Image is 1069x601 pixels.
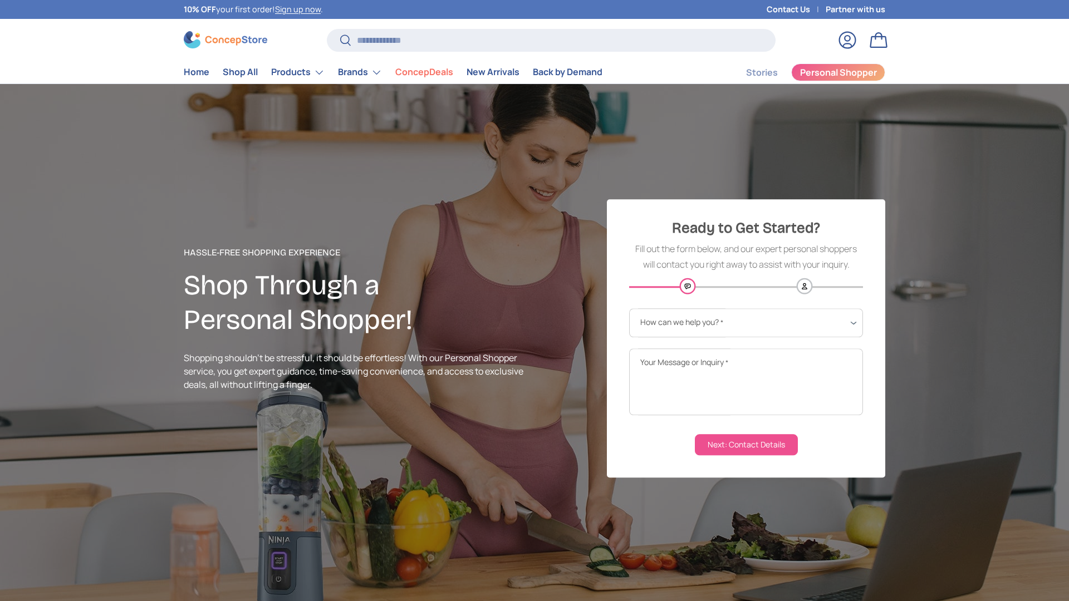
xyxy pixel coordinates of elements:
[275,4,321,14] a: Sign up now
[264,61,331,83] summary: Products
[184,61,209,83] a: Home
[767,3,826,16] a: Contact Us
[695,434,798,455] button: Next: Contact Details
[719,61,885,83] nav: Secondary
[184,351,534,391] p: Shopping shouldn’t be stressful, it should be effortless! With our Personal Shopper service, you ...
[331,61,389,83] summary: Brands
[395,61,453,83] a: ConcepDeals
[184,61,602,83] nav: Primary
[271,61,325,83] a: Products
[791,63,885,81] a: Personal Shopper
[629,218,863,239] h3: Ready to Get Started?
[800,68,877,77] span: Personal Shopper
[184,268,534,337] h2: Shop Through a Personal Shopper!
[223,61,258,83] a: Shop All
[184,4,216,14] strong: 10% OFF
[746,62,778,83] a: Stories
[338,61,382,83] a: Brands
[184,31,267,48] img: ConcepStore
[533,61,602,83] a: Back by Demand
[184,246,534,259] p: hassle-free shopping experience
[467,61,519,83] a: New Arrivals
[184,3,323,16] p: your first order! .
[629,242,863,272] p: Fill out the form below, and our expert personal shoppers will contact you right away to assist w...
[826,3,885,16] a: Partner with us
